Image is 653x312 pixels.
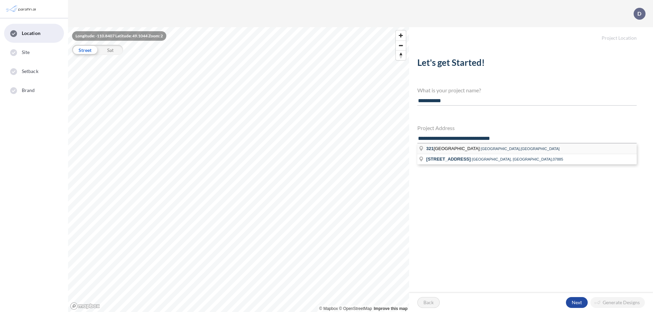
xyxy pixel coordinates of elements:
h2: Let's get Started! [417,57,637,71]
span: Site [22,49,30,56]
h5: Project Location [409,27,653,41]
button: Zoom in [396,31,406,40]
a: Improve this map [374,306,407,311]
a: Mapbox [319,306,338,311]
button: Next [566,297,588,308]
h4: What is your project name? [417,87,637,93]
div: Longitude: -110.8407 Latitude: 49.1044 Zoom: 2 [72,31,166,41]
span: [GEOGRAPHIC_DATA], [GEOGRAPHIC_DATA],07885 [472,157,563,161]
button: Zoom out [396,40,406,50]
a: Mapbox homepage [70,302,100,310]
img: Parafin [5,3,38,15]
span: [GEOGRAPHIC_DATA] [426,146,481,151]
p: Next [572,299,582,306]
div: Street [72,45,98,55]
span: Reset bearing to north [396,51,406,60]
span: Location [22,30,40,37]
h4: Project Address [417,125,637,131]
a: OpenStreetMap [339,306,372,311]
button: Reset bearing to north [396,50,406,60]
span: Zoom out [396,41,406,50]
span: [GEOGRAPHIC_DATA],[GEOGRAPHIC_DATA] [481,147,559,151]
span: [STREET_ADDRESS] [426,157,471,162]
div: Sat [98,45,123,55]
p: D [637,11,641,17]
span: Brand [22,87,35,94]
span: Setback [22,68,38,75]
canvas: Map [68,27,409,312]
span: 321 [426,146,434,151]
